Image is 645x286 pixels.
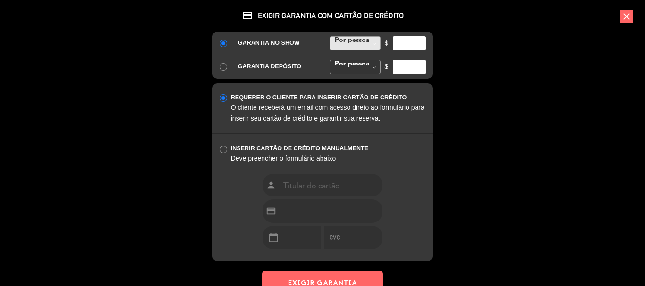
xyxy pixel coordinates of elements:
div: REQUERER O CLIENTE PARA INSERIR CARTÃO DE CRÉDITO [231,93,426,103]
span: Por pessoa [332,37,370,43]
i: credit_card [242,10,253,21]
div: GARANTIA NO SHOW [238,38,315,48]
span: Por pessoa [332,60,370,67]
span: $ [385,38,389,49]
div: Deve preencher o formulário abaixo [231,153,426,164]
div: O cliente receberá um email com acesso direto ao formulário para inserir seu cartão de crédito e ... [231,102,426,124]
span: EXIGIR GARANTIA COM CARTÃO DE CRÉDITO [212,10,433,21]
span: $ [385,61,389,72]
div: GARANTIA DEPÓSITO [238,62,315,72]
div: INSERIR CARTÃO DE CRÉDITO MANUALMENTE [231,144,426,154]
i: close [620,10,633,23]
